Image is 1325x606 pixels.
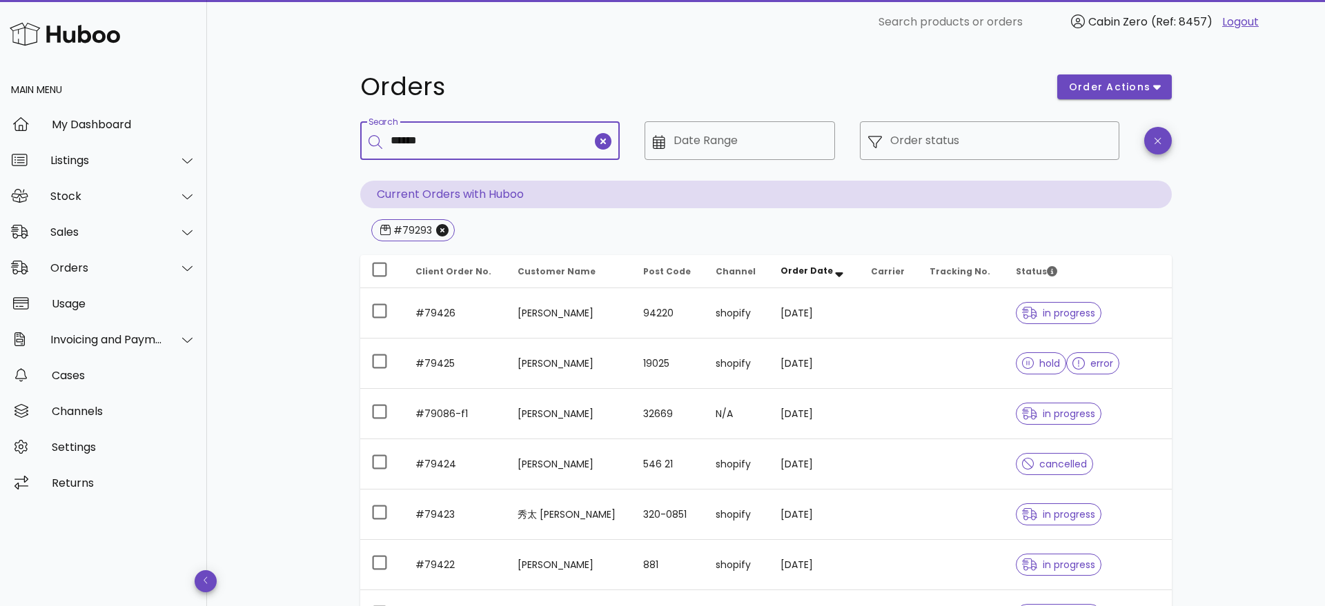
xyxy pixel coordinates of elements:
td: shopify [705,339,769,389]
td: #79426 [404,288,507,339]
a: Logout [1222,14,1259,30]
div: Orders [50,261,163,274]
td: [DATE] [769,389,860,439]
td: [DATE] [769,288,860,339]
td: #79423 [404,489,507,540]
td: 546 21 [632,439,705,489]
span: order actions [1068,80,1151,94]
th: Client Order No. [404,255,507,288]
div: Usage [52,297,196,310]
th: Carrier [860,255,918,288]
td: [PERSON_NAME] [507,288,631,339]
span: Post Code [643,265,691,277]
button: order actions [1057,74,1172,99]
div: Stock [50,190,163,203]
span: Channel [716,265,756,277]
p: Current Orders with Huboo [360,181,1172,208]
span: Order Date [781,265,833,276]
td: shopify [705,540,769,590]
div: Channels [52,405,196,418]
div: Returns [52,476,196,489]
td: [DATE] [769,439,860,489]
td: 320-0851 [632,489,705,540]
span: Cabin Zero [1088,14,1148,30]
div: Sales [50,225,163,239]
button: clear icon [595,133,611,150]
span: in progress [1022,409,1095,418]
div: #79293 [391,223,432,237]
img: Huboo Logo [10,19,120,49]
span: Tracking No. [930,265,990,277]
th: Customer Name [507,255,631,288]
td: #79086-f1 [404,389,507,439]
th: Channel [705,255,769,288]
td: [PERSON_NAME] [507,389,631,439]
span: in progress [1022,509,1095,519]
span: Client Order No. [415,265,491,277]
td: #79425 [404,339,507,389]
td: [DATE] [769,489,860,540]
td: 秀太 [PERSON_NAME] [507,489,631,540]
td: 94220 [632,288,705,339]
h1: Orders [360,74,1041,99]
span: Carrier [871,265,905,277]
span: (Ref: 8457) [1151,14,1213,30]
td: [DATE] [769,339,860,389]
th: Order Date: Sorted descending. Activate to remove sorting. [769,255,860,288]
th: Tracking No. [919,255,1005,288]
button: Close [436,224,449,236]
label: Search [369,117,397,128]
span: hold [1022,358,1061,368]
div: My Dashboard [52,118,196,131]
td: shopify [705,288,769,339]
span: Customer Name [518,265,596,277]
div: Settings [52,441,196,454]
span: in progress [1022,560,1095,569]
td: 32669 [632,389,705,439]
td: N/A [705,389,769,439]
td: 881 [632,540,705,590]
span: cancelled [1022,459,1088,469]
td: #79424 [404,439,507,489]
div: Invoicing and Payments [50,333,163,346]
th: Post Code [632,255,705,288]
span: Status [1016,265,1057,277]
td: [PERSON_NAME] [507,439,631,489]
th: Status [1005,255,1172,288]
td: [PERSON_NAME] [507,339,631,389]
td: shopify [705,489,769,540]
td: [PERSON_NAME] [507,540,631,590]
div: Listings [50,154,163,167]
td: #79422 [404,540,507,590]
td: 19025 [632,339,705,389]
td: [DATE] [769,540,860,590]
span: error [1072,358,1113,368]
span: in progress [1022,308,1095,318]
td: shopify [705,439,769,489]
div: Cases [52,369,196,382]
